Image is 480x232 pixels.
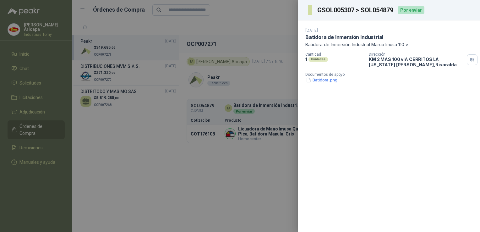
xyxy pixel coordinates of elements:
[305,72,477,77] p: Documentos de apoyo
[398,6,424,14] div: Por enviar
[305,77,338,83] button: Batidora .png
[369,52,464,57] p: Dirección
[305,52,364,57] p: Cantidad
[305,57,307,62] p: 1
[369,57,464,67] p: KM 2 MAS 100 vIA CERRITOS LA [US_STATE] [PERSON_NAME] , Risaralda
[308,57,328,62] div: Unidades
[305,28,318,33] p: [DATE]
[305,34,383,41] p: Batidora de Inmersión Industrial
[305,42,472,47] p: Batidora de Inmersión Industrial Marca Imusa 110 v
[317,7,394,13] h3: GSOL005307 > SOL054879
